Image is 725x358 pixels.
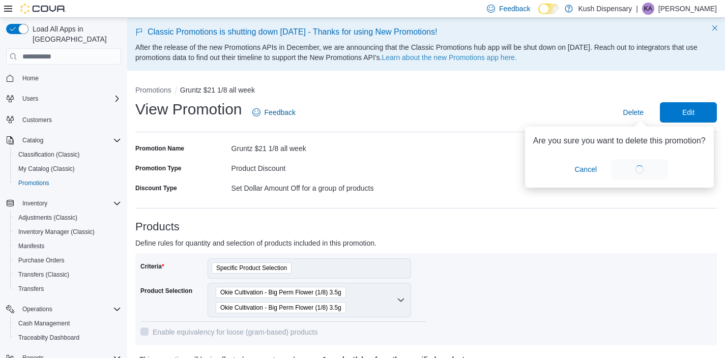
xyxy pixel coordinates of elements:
p: Are you sure you want to delete this promotion? [533,135,706,147]
a: Promotions [14,177,53,189]
button: Traceabilty Dashboard [10,331,125,345]
button: Operations [18,303,56,315]
span: Adjustments (Classic) [18,214,77,222]
span: My Catalog (Classic) [18,165,75,173]
a: Purchase Orders [14,254,69,266]
button: Promotions [10,176,125,190]
span: Promotions [14,177,121,189]
img: Cova [20,4,66,14]
button: Classification (Classic) [10,147,125,162]
label: Product Selection [140,287,192,295]
span: Transfers [18,285,44,293]
span: Inventory [22,199,47,207]
a: My Catalog (Classic) [14,163,79,175]
span: Inventory [18,197,121,210]
span: Okie Cultivation - Big Perm Flower (1/8) 3.5g [220,303,341,313]
a: Manifests [14,240,48,252]
span: Okie Cultivation - Big Perm Flower (1/8) 3.5g [216,287,346,298]
span: Cash Management [14,317,121,330]
a: Home [18,72,43,84]
button: Inventory Manager (Classic) [10,225,125,239]
button: Purchase Orders [10,253,125,267]
a: Transfers (Classic) [14,268,73,281]
p: Define rules for quantity and selection of products included in this promotion. [135,237,571,249]
span: Specific Product Selection [216,263,287,273]
span: Dark Mode [538,14,539,15]
a: Cash Management [14,317,74,330]
label: Criteria [140,262,164,271]
a: Adjustments (Classic) [14,212,81,224]
label: Promotion Type [135,164,181,172]
span: Customers [22,116,52,124]
button: Cancel [570,159,601,180]
span: Purchase Orders [18,256,65,264]
button: Edit [660,102,717,123]
span: Promotions [18,179,49,187]
button: Promotions [135,86,171,94]
label: Promotion Name [135,144,184,153]
div: Set Dollar Amount Off for a group of products [231,180,426,192]
span: Delete [623,107,644,117]
span: Classification (Classic) [18,151,80,159]
p: Kush Dispensary [578,3,632,15]
span: Catalog [18,134,121,146]
button: Users [18,93,42,105]
label: Enable equivalency for loose (gram-based) products [140,326,318,338]
button: Inventory [2,196,125,211]
p: | [636,3,638,15]
span: Customers [18,113,121,126]
span: Feedback [499,4,530,14]
p: Classic Promotions is shutting down [DATE] - Thanks for using New Promotions! [135,26,717,38]
p: After the release of the new Promotions APIs in December, we are announcing that the Classic Prom... [135,42,717,63]
button: Operations [2,302,125,316]
button: Cash Management [10,316,125,331]
span: Manifests [18,242,44,250]
span: Catalog [22,136,43,144]
h1: View Promotion [135,99,242,120]
button: Customers [2,112,125,127]
button: Catalog [18,134,47,146]
span: Loading [634,164,646,175]
span: Traceabilty Dashboard [18,334,79,342]
button: Catalog [2,133,125,147]
div: Katy Anderson [642,3,654,15]
h3: Products [135,221,717,233]
span: Load All Apps in [GEOGRAPHIC_DATA] [28,24,121,44]
span: Inventory Manager (Classic) [18,228,95,236]
span: Transfers [14,283,121,295]
a: Classification (Classic) [14,148,84,161]
input: Dark Mode [538,4,560,14]
span: Okie Cultivation - Big Perm Flower (1/8) 3.5g [216,302,346,313]
span: Transfers (Classic) [18,271,69,279]
button: Inventory [18,197,51,210]
span: Purchase Orders [14,254,121,266]
span: KA [644,3,652,15]
button: My Catalog (Classic) [10,162,125,176]
button: Manifests [10,239,125,253]
a: Feedback [248,102,300,123]
a: Customers [18,114,56,126]
div: Product Discount [231,160,426,172]
span: Operations [18,303,121,315]
button: Dismiss this callout [709,22,721,34]
button: Transfers (Classic) [10,267,125,282]
button: Home [2,71,125,85]
p: [PERSON_NAME] [658,3,717,15]
a: Traceabilty Dashboard [14,332,83,344]
span: Home [22,74,39,82]
button: Delete [619,102,648,123]
span: Users [18,93,121,105]
span: Transfers (Classic) [14,268,121,281]
button: Transfers [10,282,125,296]
label: Discount Type [135,184,177,192]
div: Gruntz $21 1/8 all week [231,140,426,153]
span: Cash Management [18,319,70,327]
span: Feedback [265,107,296,117]
span: Inventory Manager (Classic) [14,226,121,238]
span: Classification (Classic) [14,148,121,161]
nav: An example of EuiBreadcrumbs [135,85,717,97]
span: Cancel [574,164,597,174]
span: My Catalog (Classic) [14,163,121,175]
span: Users [22,95,38,103]
button: Adjustments (Classic) [10,211,125,225]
